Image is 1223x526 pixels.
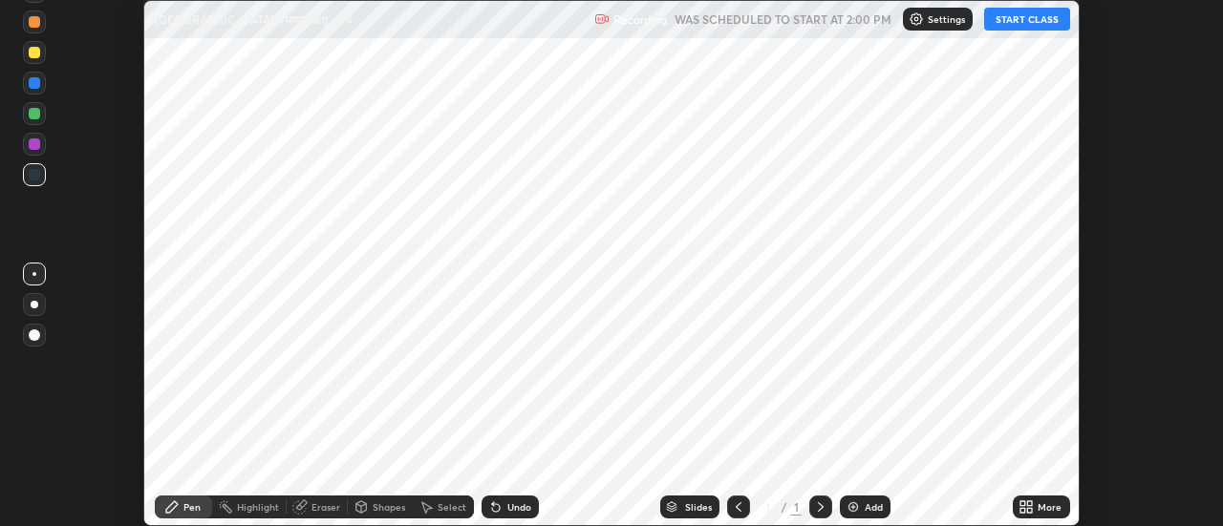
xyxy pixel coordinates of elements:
div: / [781,501,786,513]
div: Pen [183,502,201,512]
div: 1 [790,498,802,515]
p: Settings [928,14,965,24]
img: class-settings-icons [909,11,924,27]
h5: WAS SCHEDULED TO START AT 2:00 PM [675,11,891,28]
div: Slides [685,502,712,512]
p: Recording [613,12,667,27]
div: Shapes [373,502,405,512]
div: More [1038,502,1062,512]
div: Highlight [237,502,279,512]
div: Select [438,502,466,512]
div: Undo [507,502,531,512]
img: add-slide-button [846,499,861,515]
p: [GEOGRAPHIC_DATA] में पावस ऋतु - 04 [155,11,353,27]
button: START CLASS [984,8,1070,31]
div: Eraser [311,502,340,512]
img: recording.375f2c34.svg [594,11,610,27]
div: Add [865,502,883,512]
div: 1 [758,501,777,513]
